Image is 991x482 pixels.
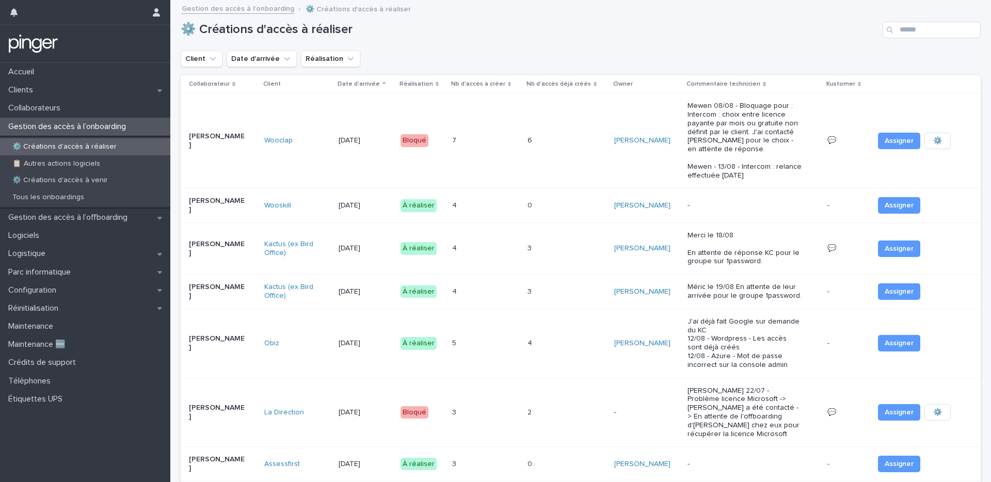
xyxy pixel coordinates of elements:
[4,394,71,404] p: Étiquettes UPS
[4,103,69,113] p: Collaborateurs
[452,199,459,210] p: 4
[4,193,92,202] p: Tous les onboardings
[686,78,760,90] p: Commentaire technicien
[885,286,914,297] span: Assigner
[614,287,670,296] a: [PERSON_NAME]
[189,334,246,352] p: [PERSON_NAME]
[4,142,125,151] p: ⚙️ Créations d'accès à réaliser
[688,283,802,300] p: Méric le 19/08 En attente de leur arrivée pour le groupe 1password.
[827,137,836,144] a: 💬
[452,406,458,417] p: 3
[401,458,437,471] div: À réaliser
[528,199,534,210] p: 0
[688,231,802,266] p: Merci le 18/08 En attente de réponse KC pour le groupe sur 1password.
[452,242,459,253] p: 4
[8,34,58,54] img: mTgBEunGTSyRkCgitkcU
[827,245,836,252] a: 💬
[181,275,981,309] tr: [PERSON_NAME]Kactus (ex Bird Office) [DATE]À réaliser44 33 [PERSON_NAME] Méric le 19/08 En attent...
[885,136,914,146] span: Assigner
[614,408,672,417] p: -
[452,458,458,469] p: 3
[885,200,914,211] span: Assigner
[301,51,360,67] button: Réalisation
[614,339,670,348] a: [PERSON_NAME]
[826,78,855,90] p: Kustomer
[189,404,246,421] p: [PERSON_NAME]
[4,285,65,295] p: Configuration
[339,460,392,469] p: [DATE]
[528,458,534,469] p: 0
[827,285,832,296] p: -
[885,459,914,469] span: Assigner
[264,408,304,417] a: La Direction
[924,404,951,421] button: ⚙️
[181,309,981,378] tr: [PERSON_NAME]Obiz [DATE]À réaliser55 44 [PERSON_NAME] J'ai déjà fait Google sur demande du KC 12/...
[883,22,981,38] input: Search
[339,201,392,210] p: [DATE]
[452,134,458,145] p: 7
[4,376,59,386] p: Téléphones
[878,133,920,149] button: Assigner
[688,317,802,369] p: J'ai déjà fait Google sur demande du KC 12/08 - Wordpress - Les accès sont déjà créés 12/08 - Azu...
[878,335,920,351] button: Assigner
[189,197,246,214] p: [PERSON_NAME]
[399,78,433,90] p: Réalisation
[339,287,392,296] p: [DATE]
[189,132,246,150] p: [PERSON_NAME]
[528,134,534,145] p: 6
[339,136,392,145] p: [DATE]
[688,460,802,469] p: -
[306,3,411,14] p: ⚙️ Créations d'accès à réaliser
[528,285,534,296] p: 3
[827,409,836,416] a: 💬
[614,244,670,253] a: [PERSON_NAME]
[528,406,534,417] p: 2
[885,244,914,254] span: Assigner
[189,283,246,300] p: [PERSON_NAME]
[688,201,802,210] p: -
[401,406,428,419] div: Bloqué
[263,78,281,90] p: Client
[339,244,392,253] p: [DATE]
[878,283,920,300] button: Assigner
[4,267,79,277] p: Parc informatique
[264,339,279,348] a: Obiz
[614,136,670,145] a: [PERSON_NAME]
[181,51,222,67] button: Client
[688,102,802,180] p: Mewen 08/08 - Bloquage pour : Intercom : choix entre licence payante par mois ou gratuite non déf...
[4,67,42,77] p: Accueil
[526,78,591,90] p: Nb d'accès déjà créés
[878,404,920,421] button: Assigner
[452,285,459,296] p: 4
[933,136,942,146] span: ⚙️
[878,456,920,472] button: Assigner
[401,134,428,147] div: Bloqué
[401,199,437,212] div: À réaliser
[189,455,246,473] p: [PERSON_NAME]
[181,22,878,37] h1: ⚙️ Créations d'accès à réaliser
[401,285,437,298] div: À réaliser
[878,197,920,214] button: Assigner
[614,201,670,210] a: [PERSON_NAME]
[264,460,300,469] a: Assessfirst
[613,78,633,90] p: Owner
[4,358,84,367] p: Crédits de support
[181,447,981,481] tr: [PERSON_NAME]Assessfirst [DATE]À réaliser33 00 [PERSON_NAME] --- Assigner
[181,378,981,447] tr: [PERSON_NAME]La Direction [DATE]Bloqué33 22 -[PERSON_NAME] 22/07 - Problème licence Microsoft -> ...
[227,51,297,67] button: Date d'arrivée
[4,340,74,349] p: Maintenance 🆕
[528,242,534,253] p: 3
[181,222,981,274] tr: [PERSON_NAME]Kactus (ex Bird Office) [DATE]À réaliser44 33 [PERSON_NAME] Merci le 18/08 En attent...
[827,199,832,210] p: -
[181,93,981,188] tr: [PERSON_NAME]Wooclap [DATE]Bloqué77 66 [PERSON_NAME] Mewen 08/08 - Bloquage pour : Intercom : cho...
[338,78,380,90] p: Date d'arrivée
[182,2,294,14] a: Gestion des accès à l’onboarding
[885,338,914,348] span: Assigner
[827,458,832,469] p: -
[528,337,534,348] p: 4
[339,408,392,417] p: [DATE]
[827,337,832,348] p: -
[4,231,47,240] p: Logiciels
[4,303,67,313] p: Réinitialisation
